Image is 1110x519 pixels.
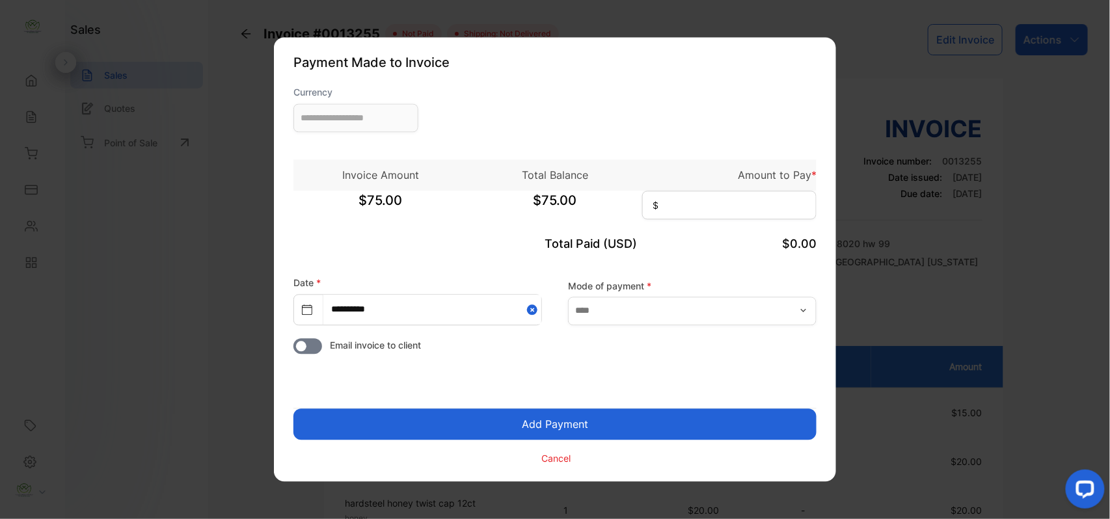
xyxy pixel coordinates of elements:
[293,86,418,100] label: Currency
[330,339,421,353] span: Email invoice to client
[527,295,541,325] button: Close
[468,235,642,253] p: Total Paid (USD)
[468,168,642,183] p: Total Balance
[1055,464,1110,519] iframe: LiveChat chat widget
[468,191,642,224] span: $75.00
[782,237,817,251] span: $0.00
[542,451,571,465] p: Cancel
[293,53,817,73] p: Payment Made to Invoice
[293,191,468,224] span: $75.00
[653,199,658,213] span: $
[568,279,817,293] label: Mode of payment
[293,409,817,440] button: Add Payment
[642,168,817,183] p: Amount to Pay
[293,168,468,183] p: Invoice Amount
[293,278,321,289] label: Date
